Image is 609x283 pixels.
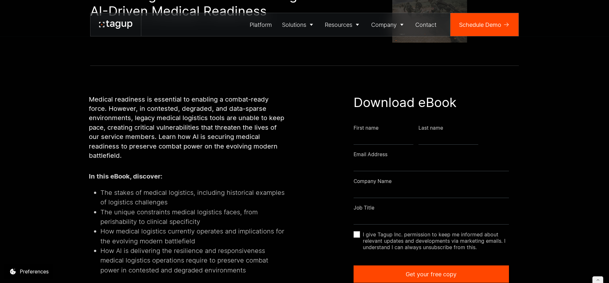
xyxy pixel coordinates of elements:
[354,151,509,158] div: Email Address
[100,207,287,227] li: The unique constraints medical logistics faces, from perishability to clinical specificity
[371,20,397,29] div: Company
[245,13,277,36] a: Platform
[320,13,366,36] a: Resources
[363,231,509,250] span: I give Tagup Inc. permission to keep me informed about relevant updates and developments via mark...
[89,95,287,160] p: Medical readiness is essential to enabling a combat-ready force. However, in contested, degraded,...
[277,13,320,36] a: Solutions
[100,226,287,246] li: How medical logistics currently operates and implications for the evolving modern battlefield
[89,172,162,180] strong: In this eBook, discover:
[366,13,410,36] a: Company
[410,13,442,36] a: Contact
[354,95,509,110] div: Download eBook
[354,204,509,211] div: Job Title
[418,125,478,132] div: Last name
[459,20,501,29] div: Schedule Demo
[415,20,436,29] div: Contact
[89,172,287,181] p: ‍
[20,268,49,275] div: Preferences
[250,20,272,29] div: Platform
[354,125,413,132] div: First name
[354,178,509,185] div: Company Name
[325,20,352,29] div: Resources
[100,246,287,275] li: How Al is delivering the resilience and responsiveness medical logistics operations require to pr...
[100,188,287,207] li: The stakes of medical logistics, including historical examples of logistics challenges
[342,95,520,283] form: Resource Download Whitepaper
[450,13,519,36] a: Schedule Demo
[406,270,457,279] div: Get your free copy
[354,265,509,283] a: Get your free copy
[282,20,306,29] div: Solutions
